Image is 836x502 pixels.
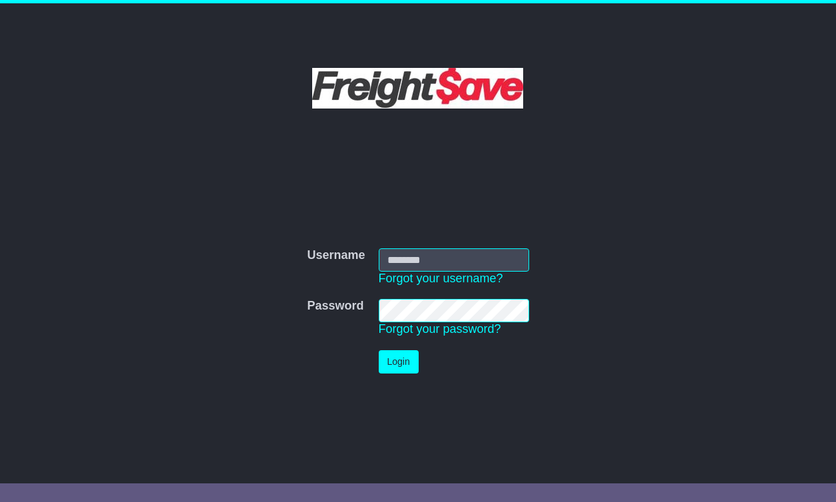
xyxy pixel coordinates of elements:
label: Username [307,248,365,263]
label: Password [307,299,363,314]
img: Freight Save [312,68,523,109]
button: Login [379,350,419,374]
a: Forgot your password? [379,322,501,336]
a: Forgot your username? [379,272,503,285]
